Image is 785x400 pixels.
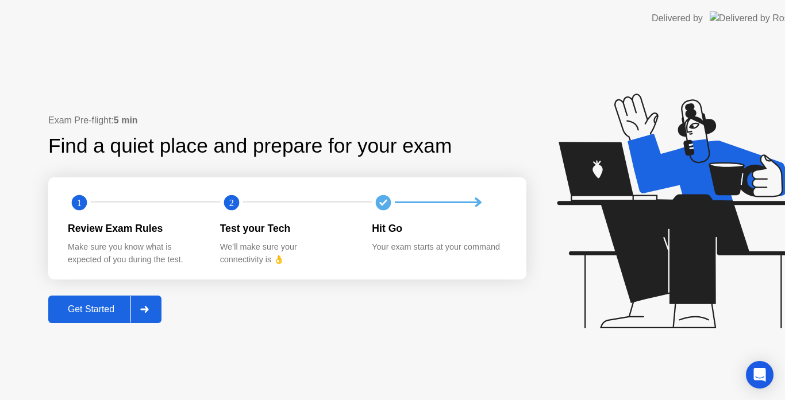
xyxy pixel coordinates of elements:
[372,221,506,236] div: Hit Go
[229,197,234,208] text: 2
[68,221,202,236] div: Review Exam Rules
[77,197,82,208] text: 1
[114,115,138,125] b: 5 min
[68,241,202,266] div: Make sure you know what is expected of you during the test.
[220,241,354,266] div: We’ll make sure your connectivity is 👌
[372,241,506,254] div: Your exam starts at your command
[652,11,703,25] div: Delivered by
[746,361,774,389] div: Open Intercom Messenger
[220,221,354,236] div: Test your Tech
[48,114,526,127] div: Exam Pre-flight:
[52,304,130,314] div: Get Started
[48,131,453,161] div: Find a quiet place and prepare for your exam
[48,296,161,323] button: Get Started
